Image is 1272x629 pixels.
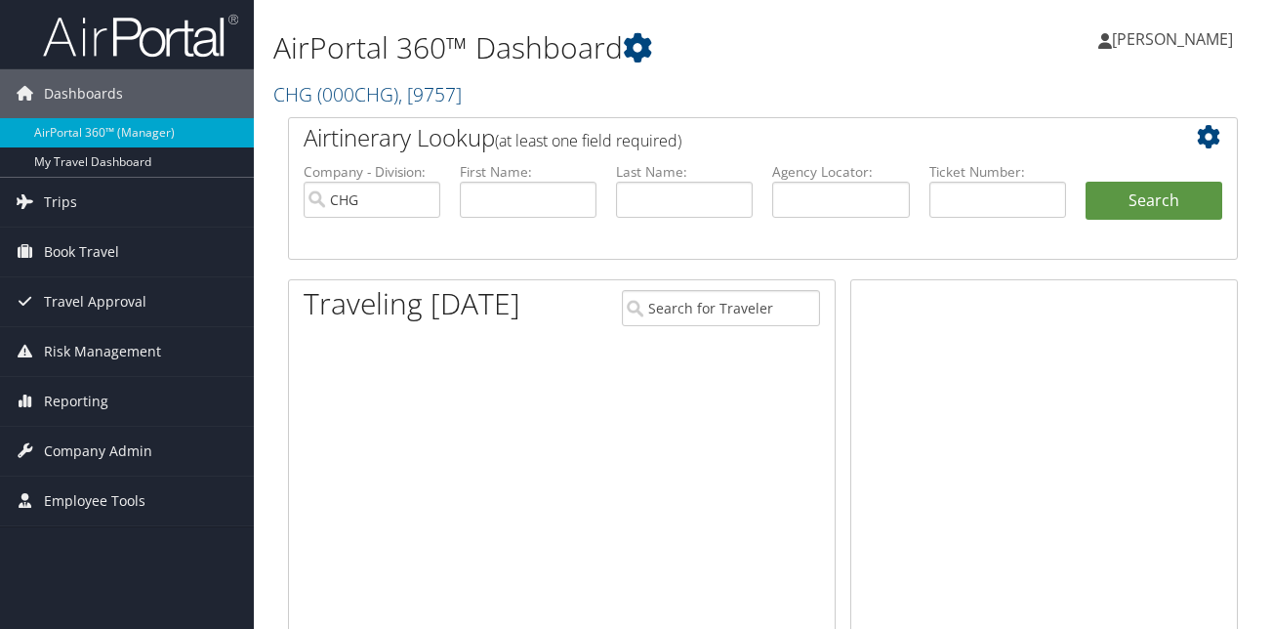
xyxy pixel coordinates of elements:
[44,427,152,476] span: Company Admin
[44,477,145,525] span: Employee Tools
[622,290,820,326] input: Search for Traveler
[1112,28,1233,50] span: [PERSON_NAME]
[304,121,1143,154] h2: Airtinerary Lookup
[1086,182,1222,221] button: Search
[495,130,681,151] span: (at least one field required)
[317,81,398,107] span: ( 000CHG )
[43,13,238,59] img: airportal-logo.png
[772,162,909,182] label: Agency Locator:
[616,162,753,182] label: Last Name:
[460,162,596,182] label: First Name:
[273,81,462,107] a: CHG
[273,27,926,68] h1: AirPortal 360™ Dashboard
[929,162,1066,182] label: Ticket Number:
[44,277,146,326] span: Travel Approval
[44,69,123,118] span: Dashboards
[44,377,108,426] span: Reporting
[398,81,462,107] span: , [ 9757 ]
[304,162,440,182] label: Company - Division:
[44,178,77,227] span: Trips
[44,228,119,276] span: Book Travel
[304,283,520,324] h1: Traveling [DATE]
[1098,10,1252,68] a: [PERSON_NAME]
[44,327,161,376] span: Risk Management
